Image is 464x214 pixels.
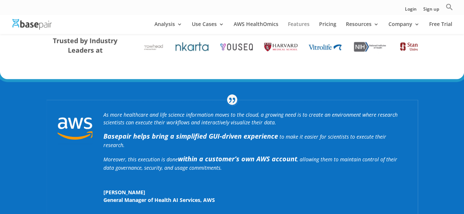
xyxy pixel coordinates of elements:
a: AWS HealthOmics [234,22,278,34]
a: Search Icon Link [446,3,453,15]
strong: Basepair helps bring a simplified GUI-driven experience [103,132,278,140]
a: Login [405,7,417,15]
span: General Manager of Health AI Services [103,196,200,203]
strong: Trusted by Industry Leaders at [53,36,117,55]
a: Features [288,22,310,34]
span: , [200,196,202,203]
a: Free Trial [429,22,452,34]
a: Sign up [423,7,439,15]
a: Pricing [319,22,336,34]
a: Resources [346,22,379,34]
svg: Search [446,3,453,11]
a: Use Cases [192,22,224,34]
a: Company [388,22,420,34]
iframe: Drift Widget Chat Controller [427,177,455,205]
span: [PERSON_NAME] [103,188,407,196]
img: Basepair [12,19,52,30]
span: Moreover, this execution is done , allowing them to maintain control of their data governance, se... [103,156,397,171]
span: AWS [203,196,215,203]
a: Analysis [154,22,182,34]
b: within a customer’s own AWS account [178,154,297,163]
span: to make it easier for scientists to execute their research. [103,133,386,149]
i: As more healthcare and life science information moves to the cloud, a growing need is to create a... [103,111,398,126]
